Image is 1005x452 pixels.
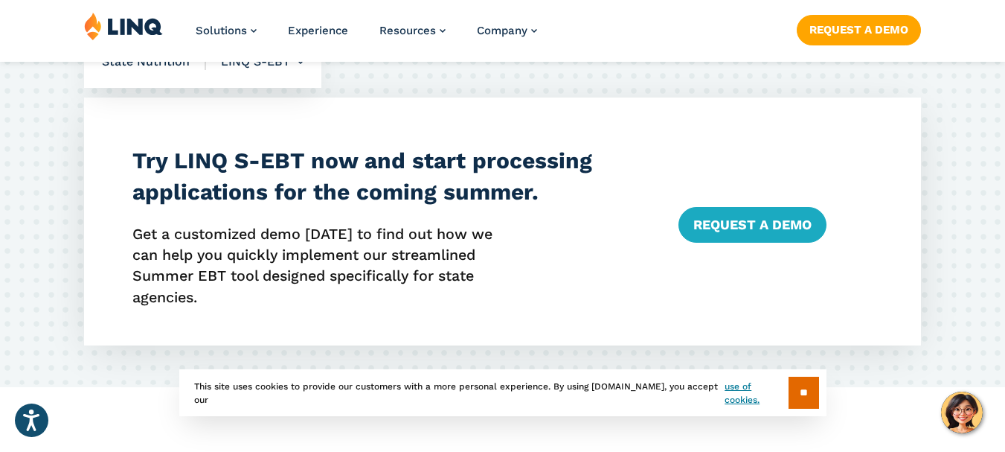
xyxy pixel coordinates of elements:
[179,369,826,416] div: This site uses cookies to provide our customers with a more personal experience. By using [DOMAIN...
[132,147,592,206] strong: Try LINQ S-EBT now and start processing applications for the coming summer.
[132,224,652,308] p: Get a customized demo [DATE] to find out how we can help you quickly implement our streamlined Su...
[102,54,206,70] span: State Nutrition
[288,24,348,37] a: Experience
[196,24,247,37] span: Solutions
[678,207,826,243] a: Request a Demo
[379,24,436,37] span: Resources
[379,24,446,37] a: Resources
[941,392,983,433] button: Hello, have a question? Let’s chat.
[797,12,921,45] nav: Button Navigation
[477,24,527,37] span: Company
[206,36,304,88] li: LINQ S-EBT
[725,380,788,407] a: use of cookies.
[196,24,257,37] a: Solutions
[196,12,537,61] nav: Primary Navigation
[477,24,537,37] a: Company
[84,12,163,40] img: LINQ | K‑12 Software
[797,15,921,45] a: Request a Demo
